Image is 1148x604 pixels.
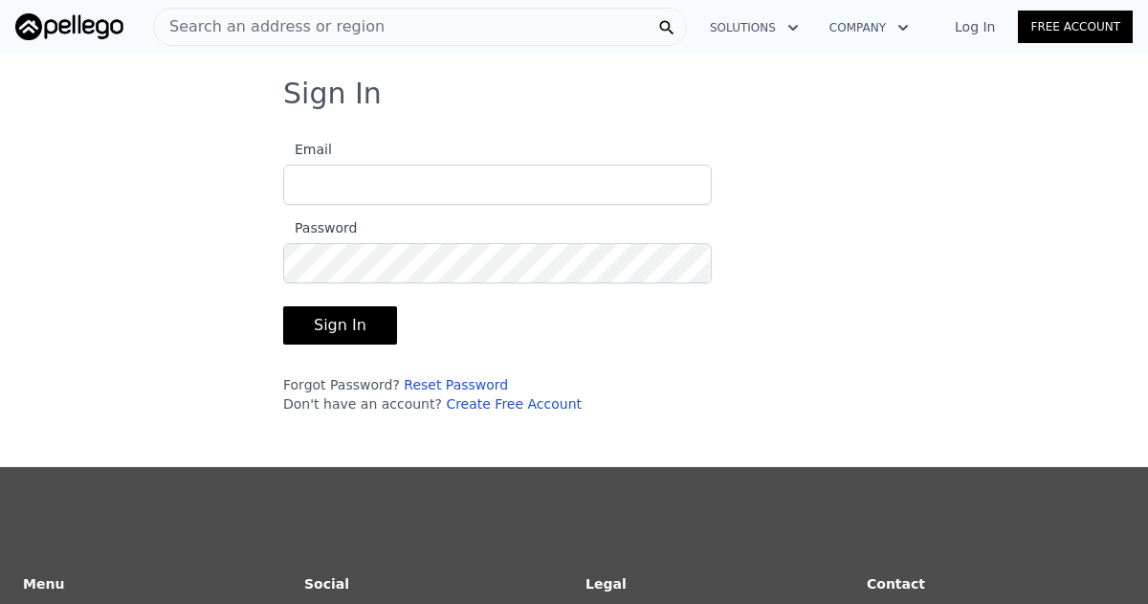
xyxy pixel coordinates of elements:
[304,576,349,592] strong: Social
[283,165,712,205] input: Email
[283,375,712,414] div: Forgot Password? Don't have an account?
[283,220,357,235] span: Password
[154,15,385,38] span: Search an address or region
[814,11,924,45] button: Company
[23,576,64,592] strong: Menu
[283,142,332,157] span: Email
[867,576,925,592] strong: Contact
[404,377,508,392] a: Reset Password
[1018,11,1133,43] a: Free Account
[15,13,123,40] img: Pellego
[446,396,582,412] a: Create Free Account
[283,306,397,345] button: Sign In
[932,17,1018,36] a: Log In
[283,77,865,111] h3: Sign In
[585,576,627,592] strong: Legal
[283,243,712,283] input: Password
[695,11,814,45] button: Solutions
